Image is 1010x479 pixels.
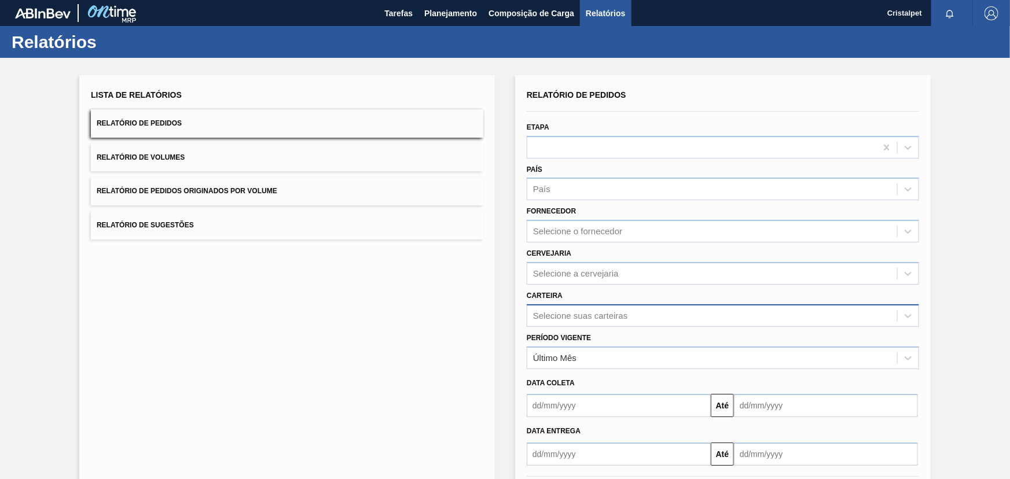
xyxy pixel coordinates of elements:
[91,143,483,172] button: Relatório de Volumes
[527,334,591,342] label: Período Vigente
[533,227,622,237] div: Selecione o fornecedor
[527,90,626,100] span: Relatório de Pedidos
[97,187,277,195] span: Relatório de Pedidos Originados por Volume
[424,6,477,20] span: Planejamento
[91,109,483,138] button: Relatório de Pedidos
[527,443,711,466] input: dd/mm/yyyy
[527,292,563,300] label: Carteira
[533,185,550,194] div: País
[527,249,571,257] label: Cervejaria
[985,6,998,20] img: Logout
[527,394,711,417] input: dd/mm/yyyy
[533,353,576,363] div: Último Mês
[12,35,217,49] h1: Relatórios
[711,443,734,466] button: Até
[489,6,574,20] span: Composição de Carga
[97,153,185,161] span: Relatório de Volumes
[586,6,625,20] span: Relatórios
[91,211,483,239] button: Relatório de Sugestões
[527,427,581,435] span: Data entrega
[931,5,968,21] button: Notificações
[533,268,619,278] div: Selecione a cervejaria
[711,394,734,417] button: Até
[15,8,71,19] img: TNhmsLtSVTkK8tSr43FrP2fwEKptu5GPRR3wAAAABJRU5ErkJggg==
[527,379,575,387] span: Data coleta
[97,221,194,229] span: Relatório de Sugestões
[91,177,483,205] button: Relatório de Pedidos Originados por Volume
[91,90,182,100] span: Lista de Relatórios
[527,165,542,174] label: País
[734,394,918,417] input: dd/mm/yyyy
[97,119,182,127] span: Relatório de Pedidos
[734,443,918,466] input: dd/mm/yyyy
[533,311,627,320] div: Selecione suas carteiras
[384,6,413,20] span: Tarefas
[527,207,576,215] label: Fornecedor
[527,123,549,131] label: Etapa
